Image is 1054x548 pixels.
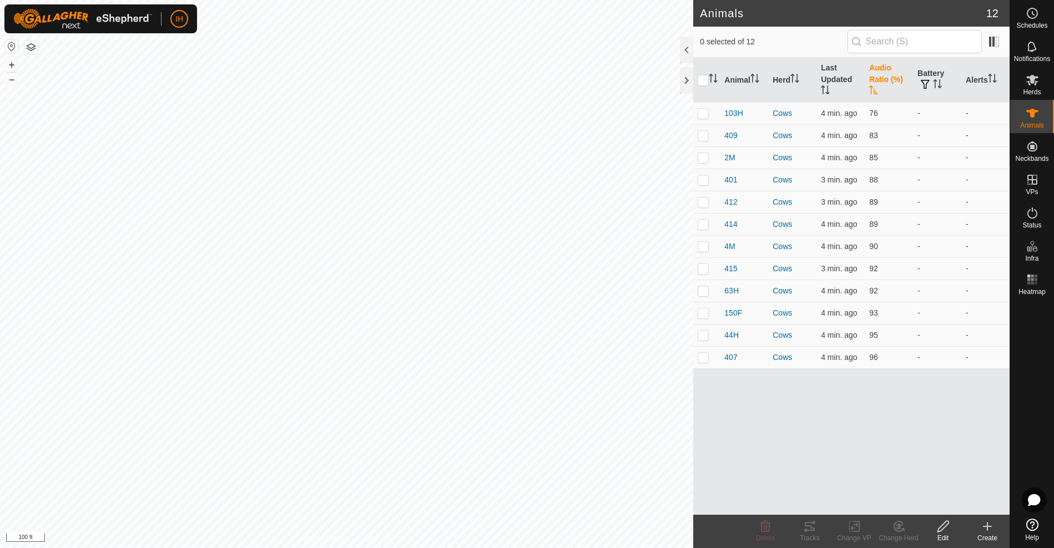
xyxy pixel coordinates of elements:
th: Alerts [961,58,1010,103]
div: Cows [773,329,812,341]
p-sorticon: Activate to sort [821,87,830,96]
td: - [913,169,961,191]
div: Cows [773,352,812,363]
div: Cows [773,219,812,230]
span: Aug 10, 2025, 8:06 AM [821,153,857,162]
td: - [913,124,961,146]
span: Status [1022,222,1041,229]
img: Gallagher Logo [13,9,152,29]
span: Aug 10, 2025, 8:06 AM [821,331,857,339]
td: - [913,257,961,280]
p-sorticon: Activate to sort [988,75,997,84]
span: 409 [724,130,737,141]
span: Aug 10, 2025, 8:06 AM [821,131,857,140]
div: Cows [773,241,812,252]
td: - [913,346,961,368]
span: 103H [724,108,743,119]
div: Cows [773,196,812,208]
span: VPs [1026,189,1038,195]
p-sorticon: Activate to sort [750,75,759,84]
td: - [913,213,961,235]
span: IH [175,13,183,25]
td: - [961,102,1010,124]
span: 412 [724,196,737,208]
span: 150F [724,307,742,319]
span: Aug 10, 2025, 8:06 AM [821,242,857,251]
span: 4M [724,241,735,252]
th: Animal [720,58,768,103]
p-sorticon: Activate to sort [709,75,718,84]
span: Animals [1020,122,1044,129]
td: - [961,280,1010,302]
button: Map Layers [24,40,38,54]
div: Cows [773,307,812,319]
div: Cows [773,285,812,297]
span: Aug 10, 2025, 8:06 AM [821,308,857,317]
span: 2M [724,152,735,164]
span: Notifications [1014,55,1050,62]
span: Infra [1025,255,1038,262]
span: Aug 10, 2025, 8:06 AM [821,220,857,229]
span: 88 [869,175,878,184]
span: Aug 10, 2025, 8:07 AM [821,197,857,206]
div: Change VP [832,533,876,543]
div: Create [965,533,1010,543]
p-sorticon: Activate to sort [869,87,878,96]
span: Aug 10, 2025, 8:06 AM [821,286,857,295]
span: Heatmap [1018,288,1046,295]
span: 76 [869,109,878,118]
span: Aug 10, 2025, 8:06 AM [821,175,857,184]
h2: Animals [700,7,986,20]
div: Cows [773,130,812,141]
button: Reset Map [5,40,18,53]
span: 89 [869,197,878,206]
td: - [913,102,961,124]
td: - [913,191,961,213]
td: - [913,146,961,169]
span: 415 [724,263,737,275]
button: + [5,58,18,72]
span: 92 [869,264,878,273]
span: 92 [869,286,878,295]
span: 95 [869,331,878,339]
button: – [5,73,18,86]
span: 63H [724,285,739,297]
span: 89 [869,220,878,229]
span: 407 [724,352,737,363]
td: - [913,302,961,324]
td: - [961,191,1010,213]
span: 44H [724,329,739,341]
span: 96 [869,353,878,362]
p-sorticon: Activate to sort [933,81,942,90]
th: Herd [768,58,816,103]
td: - [913,324,961,346]
a: Help [1010,514,1054,545]
td: - [961,346,1010,368]
span: 90 [869,242,878,251]
span: 12 [986,5,998,22]
span: 85 [869,153,878,162]
span: Aug 10, 2025, 8:06 AM [821,353,857,362]
a: Contact Us [357,534,390,544]
td: - [961,146,1010,169]
td: - [913,235,961,257]
td: - [961,257,1010,280]
td: - [961,324,1010,346]
th: Last Updated [816,58,865,103]
div: Cows [773,263,812,275]
span: Herds [1023,89,1041,95]
td: - [961,302,1010,324]
span: 83 [869,131,878,140]
input: Search (S) [848,30,982,53]
td: - [913,280,961,302]
td: - [961,213,1010,235]
span: Delete [756,534,775,542]
th: Battery [913,58,961,103]
div: Change Herd [876,533,921,543]
p-sorticon: Activate to sort [790,75,799,84]
span: 401 [724,174,737,186]
span: Aug 10, 2025, 8:06 AM [821,264,857,273]
td: - [961,235,1010,257]
span: 414 [724,219,737,230]
span: 0 selected of 12 [700,36,847,48]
